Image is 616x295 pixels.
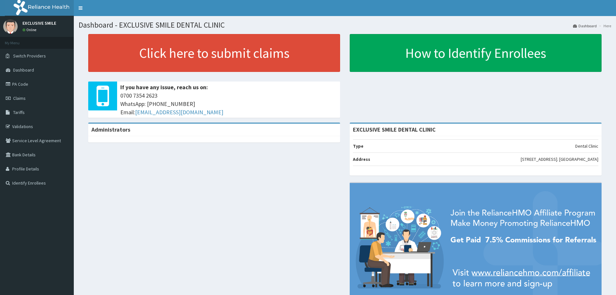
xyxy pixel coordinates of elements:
b: If you have any issue, reach us on: [120,83,208,91]
span: Switch Providers [13,53,46,59]
a: Dashboard [573,23,597,29]
a: How to Identify Enrollees [350,34,602,72]
a: Online [22,28,38,32]
p: [STREET_ADDRESS]. [GEOGRAPHIC_DATA] [521,156,598,162]
p: Dental Clinic [575,143,598,149]
p: EXCLUSIVE SMILE [22,21,56,25]
a: [EMAIL_ADDRESS][DOMAIN_NAME] [135,108,223,116]
b: Address [353,156,370,162]
b: Administrators [91,126,130,133]
span: Tariffs [13,109,25,115]
h1: Dashboard - EXCLUSIVE SMILE DENTAL CLINIC [79,21,611,29]
li: Here [597,23,611,29]
strong: EXCLUSIVE SMILE DENTAL CLINIC [353,126,436,133]
span: 0700 7354 2623 WhatsApp: [PHONE_NUMBER] Email: [120,91,337,116]
a: Click here to submit claims [88,34,340,72]
span: Claims [13,95,26,101]
b: Type [353,143,364,149]
span: Dashboard [13,67,34,73]
img: User Image [3,19,18,34]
